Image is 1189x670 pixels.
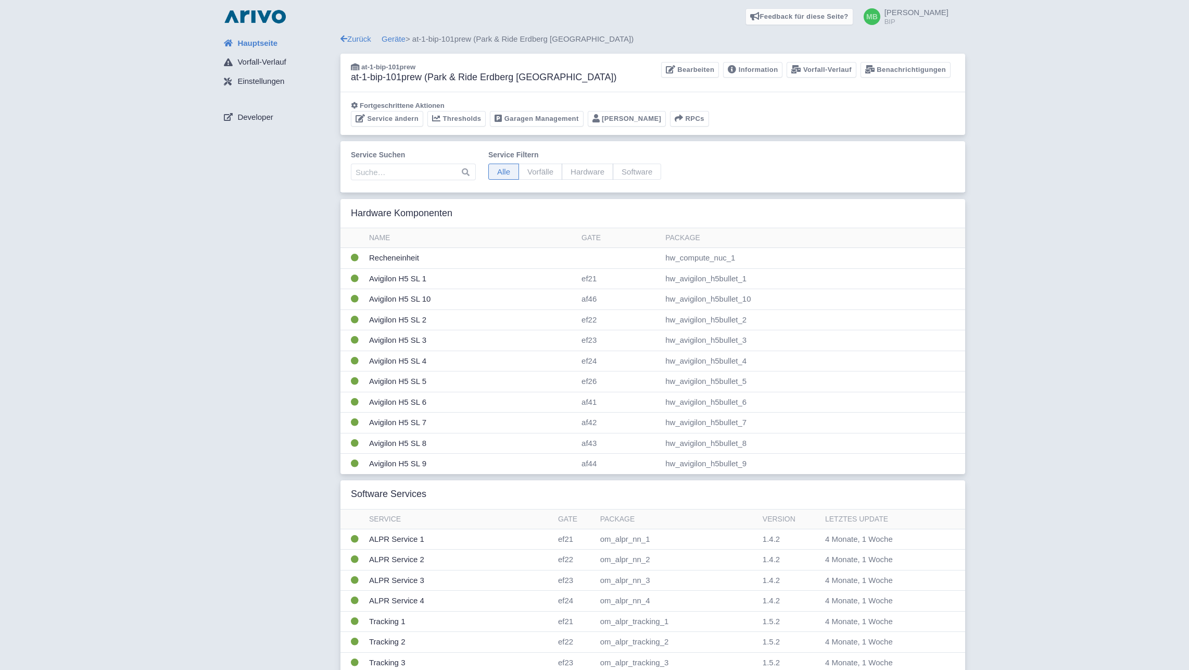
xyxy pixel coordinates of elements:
h3: at-1-bip-101prew (Park & Ride Erdberg [GEOGRAPHIC_DATA]) [351,72,617,83]
td: af44 [577,454,661,474]
td: ef23 [577,330,661,351]
i: OK [351,377,359,385]
td: Avigilon H5 SL 6 [365,392,577,413]
a: Vorfall-Verlauf [216,53,340,72]
td: hw_avigilon_h5bullet_4 [661,351,965,371]
i: OK [351,439,359,447]
i: OK [351,418,359,426]
td: hw_compute_nuc_1 [661,248,965,269]
td: Avigilon H5 SL 7 [365,413,577,433]
td: om_alpr_nn_4 [596,591,758,612]
i: OK [351,295,359,303]
h3: Hardware Komponenten [351,208,452,219]
i: OK [351,336,359,344]
td: Tracking 2 [365,632,554,653]
i: OK [351,398,359,406]
td: om_alpr_nn_2 [596,550,758,570]
th: Name [365,228,577,248]
i: OK [351,316,359,324]
td: Avigilon H5 SL 2 [365,309,577,330]
span: Developer [237,111,273,123]
span: Konfigurierte Version [763,555,780,564]
td: 4 Monate, 1 Woche [821,529,943,550]
td: hw_avigilon_h5bullet_2 [661,309,965,330]
span: Konfigurierte Version [763,535,780,543]
span: Fortgeschrittene Aktionen [360,102,445,109]
span: at-1-bip-101prew [361,63,415,71]
td: hw_avigilon_h5bullet_6 [661,392,965,413]
label: Service filtern [488,150,661,160]
td: ef21 [554,611,596,632]
td: af41 [577,392,661,413]
td: ef23 [554,570,596,591]
a: Bearbeiten [661,62,719,78]
i: OK [351,659,359,666]
h3: Software Services [351,489,426,500]
td: Avigilon H5 SL 9 [365,454,577,474]
span: Konfigurierte Version [763,596,780,605]
i: OK [351,357,359,365]
td: Avigilon H5 SL 4 [365,351,577,371]
a: Vorfall-Verlauf [787,62,856,78]
td: 4 Monate, 1 Woche [821,632,943,653]
td: af46 [577,289,661,310]
td: hw_avigilon_h5bullet_3 [661,330,965,351]
span: Hardware [562,164,613,180]
td: Avigilon H5 SL 5 [365,371,577,392]
td: 4 Monate, 1 Woche [821,570,943,591]
td: om_alpr_nn_1 [596,529,758,550]
td: Avigilon H5 SL 3 [365,330,577,351]
a: Thresholds [427,111,486,127]
span: Vorfall-Verlauf [237,56,286,68]
a: Service ändern [351,111,423,127]
td: ef26 [577,371,661,392]
a: [PERSON_NAME] BIP [857,8,948,25]
span: Alle [488,164,519,180]
td: om_alpr_tracking_1 [596,611,758,632]
span: Konfigurierte Version [763,658,780,667]
td: hw_avigilon_h5bullet_5 [661,371,965,392]
td: ef21 [554,529,596,550]
a: Einstellungen [216,72,340,92]
th: Gate [577,228,661,248]
td: 4 Monate, 1 Woche [821,611,943,632]
td: ALPR Service 3 [365,570,554,591]
a: Zurück [340,34,371,43]
td: om_alpr_tracking_2 [596,632,758,653]
th: Letztes Update [821,510,943,529]
td: hw_avigilon_h5bullet_9 [661,454,965,474]
td: ef22 [554,550,596,570]
span: [PERSON_NAME] [884,8,948,17]
span: Konfigurierte Version [763,617,780,626]
input: Suche… [351,164,476,180]
td: ALPR Service 4 [365,591,554,612]
span: Hauptseite [237,38,277,49]
td: ef24 [577,351,661,371]
td: af43 [577,433,661,454]
td: Tracking 1 [365,611,554,632]
td: hw_avigilon_h5bullet_7 [661,413,965,433]
td: 4 Monate, 1 Woche [821,550,943,570]
i: OK [351,460,359,467]
i: OK [351,535,359,543]
span: Konfigurierte Version [763,637,780,646]
span: Konfigurierte Version [763,576,780,585]
th: Service [365,510,554,529]
i: OK [351,576,359,584]
th: Gate [554,510,596,529]
td: hw_avigilon_h5bullet_1 [661,268,965,289]
i: OK [351,254,359,262]
td: hw_avigilon_h5bullet_10 [661,289,965,310]
td: ALPR Service 2 [365,550,554,570]
i: OK [351,638,359,646]
img: logo [222,8,288,25]
a: Information [723,62,782,78]
td: ef24 [554,591,596,612]
td: Recheneinheit [365,248,577,269]
td: Avigilon H5 SL 1 [365,268,577,289]
i: OK [351,275,359,282]
th: Version [758,510,821,529]
span: Software [613,164,661,180]
i: OK [351,555,359,563]
th: Package [661,228,965,248]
